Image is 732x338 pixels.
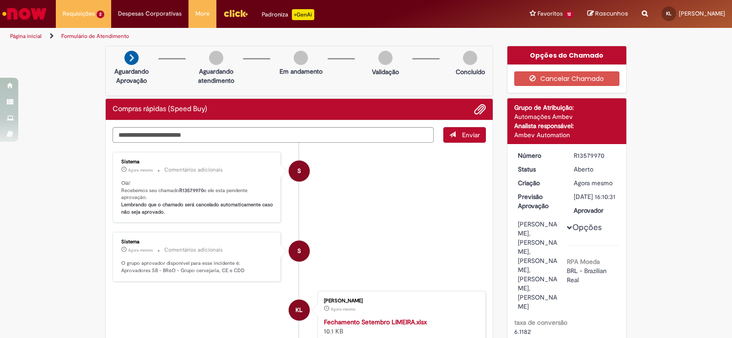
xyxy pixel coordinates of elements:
span: Agora mesmo [128,247,153,253]
div: Sistema [121,159,274,165]
div: System [289,241,310,262]
div: 10.1 KB [324,317,476,336]
img: img-circle-grey.png [294,51,308,65]
span: Agora mesmo [574,179,613,187]
div: Automações Ambev [514,112,620,121]
span: Enviar [462,131,480,139]
span: Requisições [63,9,95,18]
span: Rascunhos [595,9,628,18]
a: Formulário de Atendimento [61,32,129,40]
time: 30/09/2025 09:10:31 [574,179,613,187]
span: [PERSON_NAME] [679,10,725,17]
div: Kaline De Padua Linares [289,300,310,321]
p: +GenAi [292,9,314,20]
div: Aberto [574,165,616,174]
div: Opções do Chamado [507,46,627,64]
span: KL [296,299,302,321]
div: Ambev Automation [514,130,620,139]
p: Concluído [456,67,485,76]
span: Despesas Corporativas [118,9,182,18]
span: KL [666,11,672,16]
div: [PERSON_NAME] [324,298,476,304]
div: 30/09/2025 09:10:31 [574,178,616,188]
a: Página inicial [10,32,42,40]
textarea: Digite sua mensagem aqui... [113,127,434,143]
dt: Aprovador [567,206,623,215]
b: Lembrando que o chamado será cancelado automaticamente caso não seja aprovado. [121,201,274,215]
button: Cancelar Chamado [514,71,620,86]
img: img-circle-grey.png [209,51,223,65]
img: ServiceNow [1,5,48,23]
div: Sistema [121,239,274,245]
button: Adicionar anexos [474,103,486,115]
time: 30/09/2025 09:10:43 [128,167,153,173]
p: Validação [372,67,399,76]
span: 12 [565,11,574,18]
dt: Número [511,151,567,160]
h2: Compras rápidas (Speed Buy) Histórico de tíquete [113,105,207,113]
img: img-circle-grey.png [378,51,393,65]
span: More [195,9,210,18]
dt: Status [511,165,567,174]
div: R13579970 [574,151,616,160]
img: arrow-next.png [124,51,139,65]
div: Analista responsável: [514,121,620,130]
b: R13579970 [179,187,204,194]
b: taxa de conversão [514,318,567,327]
button: Enviar [443,127,486,143]
time: 30/09/2025 09:10:39 [128,247,153,253]
p: Olá! Recebemos seu chamado e ele esta pendente aprovação. [121,180,274,216]
span: Agora mesmo [128,167,153,173]
small: Comentários adicionais [164,166,223,174]
span: BRL - Brazilian Real [567,267,608,284]
p: Em andamento [280,67,323,76]
img: img-circle-grey.png [463,51,477,65]
div: [PERSON_NAME], [PERSON_NAME], [PERSON_NAME], [PERSON_NAME], [PERSON_NAME] [518,220,560,311]
span: S [297,160,301,182]
img: click_logo_yellow_360x200.png [223,6,248,20]
ul: Trilhas de página [7,28,481,45]
dt: Criação [511,178,567,188]
div: [DATE] 16:10:31 [574,192,616,201]
a: Rascunhos [587,10,628,18]
span: S [297,240,301,262]
p: Aguardando Aprovação [109,67,154,85]
div: Padroniza [262,9,314,20]
time: 30/09/2025 09:10:04 [331,306,355,312]
span: 2 [97,11,104,18]
b: RPA Moeda [567,258,600,266]
span: Agora mesmo [331,306,355,312]
dt: Previsão Aprovação [511,192,567,210]
a: Fechamento Setembro LIMEIRA.xlsx [324,318,427,326]
span: 6.1182 [514,327,531,336]
div: Grupo de Atribuição: [514,103,620,112]
p: O grupo aprovador disponível para esse incidente é: Aprovadores SB - BR6O - Grupo cervejaria, CE ... [121,260,274,274]
div: System [289,161,310,182]
small: Comentários adicionais [164,246,223,254]
p: Aguardando atendimento [194,67,238,85]
span: Favoritos [538,9,563,18]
